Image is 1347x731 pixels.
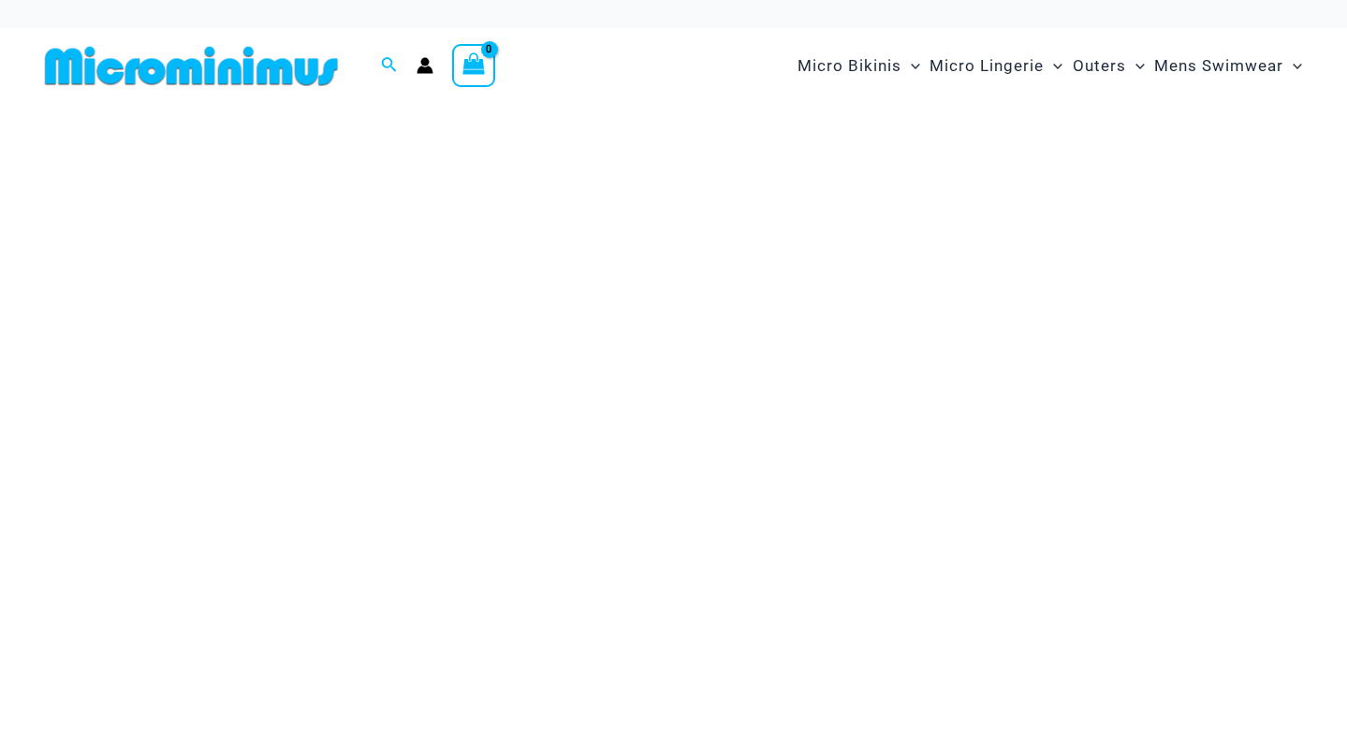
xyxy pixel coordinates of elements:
[37,45,345,87] img: MM SHOP LOGO FLAT
[381,54,398,78] a: Search icon link
[790,35,1310,97] nav: Site Navigation
[901,42,920,90] span: Menu Toggle
[1044,42,1062,90] span: Menu Toggle
[930,42,1044,90] span: Micro Lingerie
[1154,42,1283,90] span: Mens Swimwear
[1126,42,1145,90] span: Menu Toggle
[1283,42,1302,90] span: Menu Toggle
[1149,37,1307,95] a: Mens SwimwearMenu ToggleMenu Toggle
[417,57,433,74] a: Account icon link
[798,42,901,90] span: Micro Bikinis
[1073,42,1126,90] span: Outers
[793,37,925,95] a: Micro BikinisMenu ToggleMenu Toggle
[1068,37,1149,95] a: OutersMenu ToggleMenu Toggle
[452,44,495,87] a: View Shopping Cart, empty
[925,37,1067,95] a: Micro LingerieMenu ToggleMenu Toggle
